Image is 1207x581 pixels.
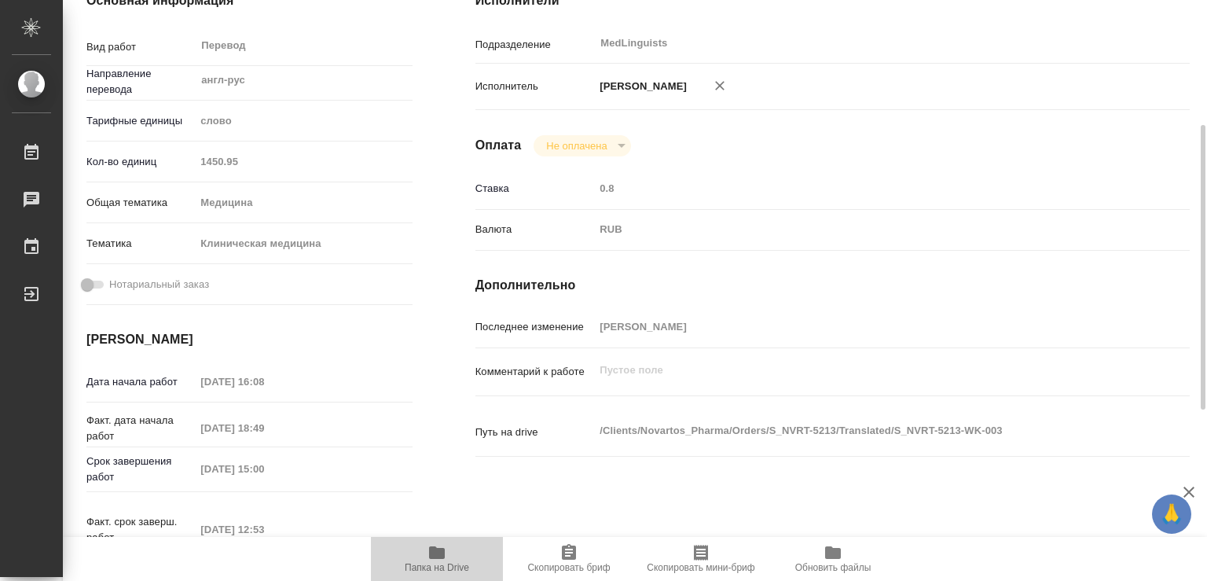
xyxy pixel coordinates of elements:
p: Последнее изменение [475,319,595,335]
div: слово [195,108,412,134]
input: Пустое поле [594,315,1130,338]
span: Скопировать бриф [527,562,610,573]
p: Факт. дата начала работ [86,413,195,444]
button: 🙏 [1152,495,1191,534]
input: Пустое поле [195,370,332,393]
p: Валюта [475,222,595,237]
p: [PERSON_NAME] [594,79,687,94]
h4: Дополнительно [475,276,1190,295]
p: Кол-во единиц [86,154,195,170]
h4: Оплата [475,136,522,155]
span: Скопировать мини-бриф [647,562,754,573]
input: Пустое поле [195,150,412,173]
input: Пустое поле [195,518,332,541]
input: Пустое поле [594,177,1130,200]
span: Папка на Drive [405,562,469,573]
p: Срок завершения работ [86,454,195,485]
textarea: /Clients/Novartos_Pharma/Orders/S_NVRT-5213/Translated/S_NVRT-5213-WK-003 [594,417,1130,444]
input: Пустое поле [195,458,332,480]
p: Дата начала работ [86,374,195,390]
p: Вид работ [86,39,195,55]
p: Комментарий к работе [475,364,595,380]
div: Клиническая медицина [195,230,412,257]
p: Исполнитель [475,79,595,94]
p: Подразделение [475,37,595,53]
p: Направление перевода [86,66,195,97]
div: RUB [594,216,1130,243]
p: Тарифные единицы [86,113,195,129]
p: Тематика [86,236,195,252]
div: Медицина [195,189,412,216]
h4: [PERSON_NAME] [86,330,413,349]
button: Удалить исполнителя [703,68,737,103]
span: Нотариальный заказ [109,277,209,292]
button: Обновить файлы [767,537,899,581]
p: Путь на drive [475,425,595,440]
button: Не оплачена [541,139,611,153]
span: 🙏 [1158,498,1185,531]
div: Не оплачена [534,135,630,156]
input: Пустое поле [195,417,332,439]
p: Общая тематика [86,195,195,211]
button: Скопировать мини-бриф [635,537,767,581]
button: Скопировать бриф [503,537,635,581]
button: Папка на Drive [371,537,503,581]
span: Обновить файлы [795,562,871,573]
p: Ставка [475,181,595,197]
p: Факт. срок заверш. работ [86,514,195,546]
